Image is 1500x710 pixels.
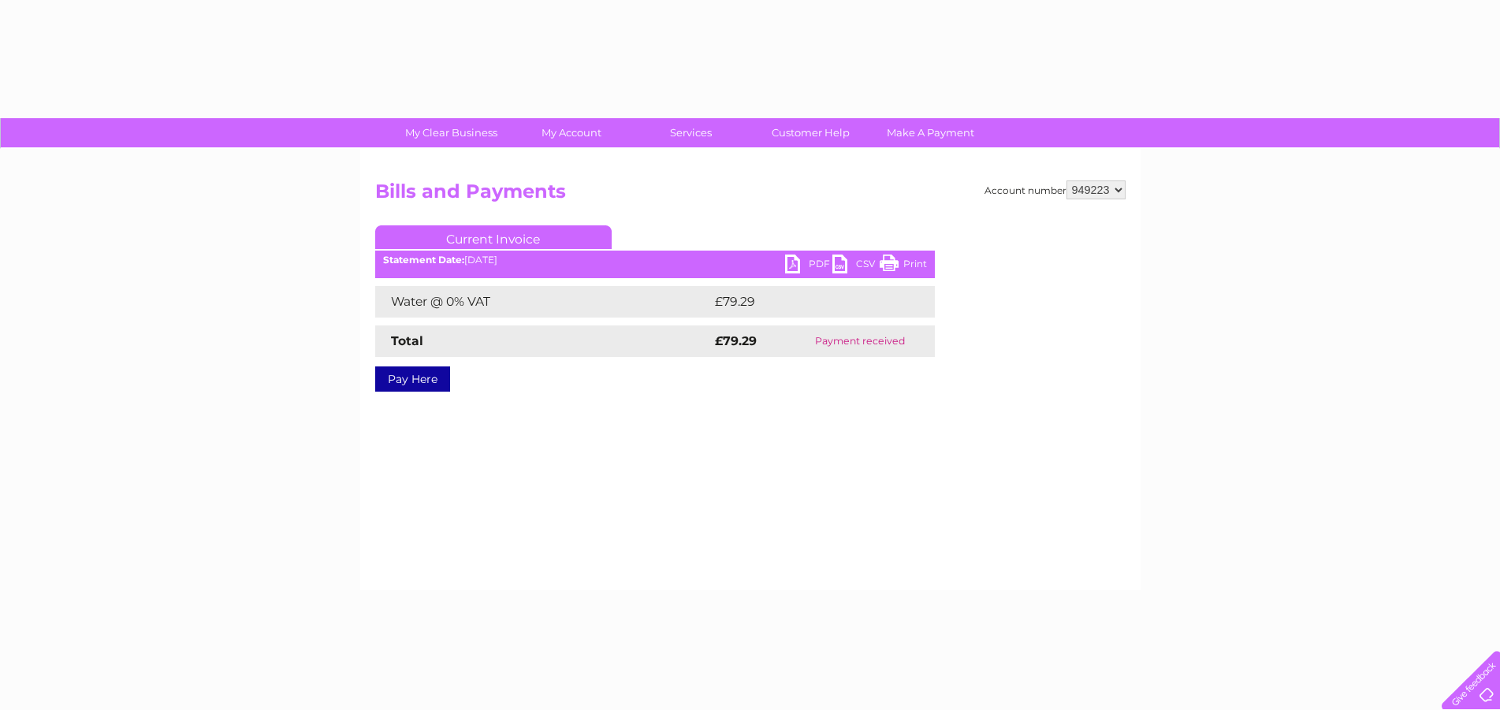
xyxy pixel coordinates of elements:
[506,118,636,147] a: My Account
[391,333,423,348] strong: Total
[626,118,756,147] a: Services
[386,118,516,147] a: My Clear Business
[375,255,935,266] div: [DATE]
[785,255,832,277] a: PDF
[880,255,927,277] a: Print
[715,333,757,348] strong: £79.29
[786,325,934,357] td: Payment received
[375,286,711,318] td: Water @ 0% VAT
[832,255,880,277] a: CSV
[711,286,903,318] td: £79.29
[746,118,876,147] a: Customer Help
[375,225,612,249] a: Current Invoice
[375,180,1126,210] h2: Bills and Payments
[375,366,450,392] a: Pay Here
[984,180,1126,199] div: Account number
[865,118,996,147] a: Make A Payment
[383,254,464,266] b: Statement Date:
